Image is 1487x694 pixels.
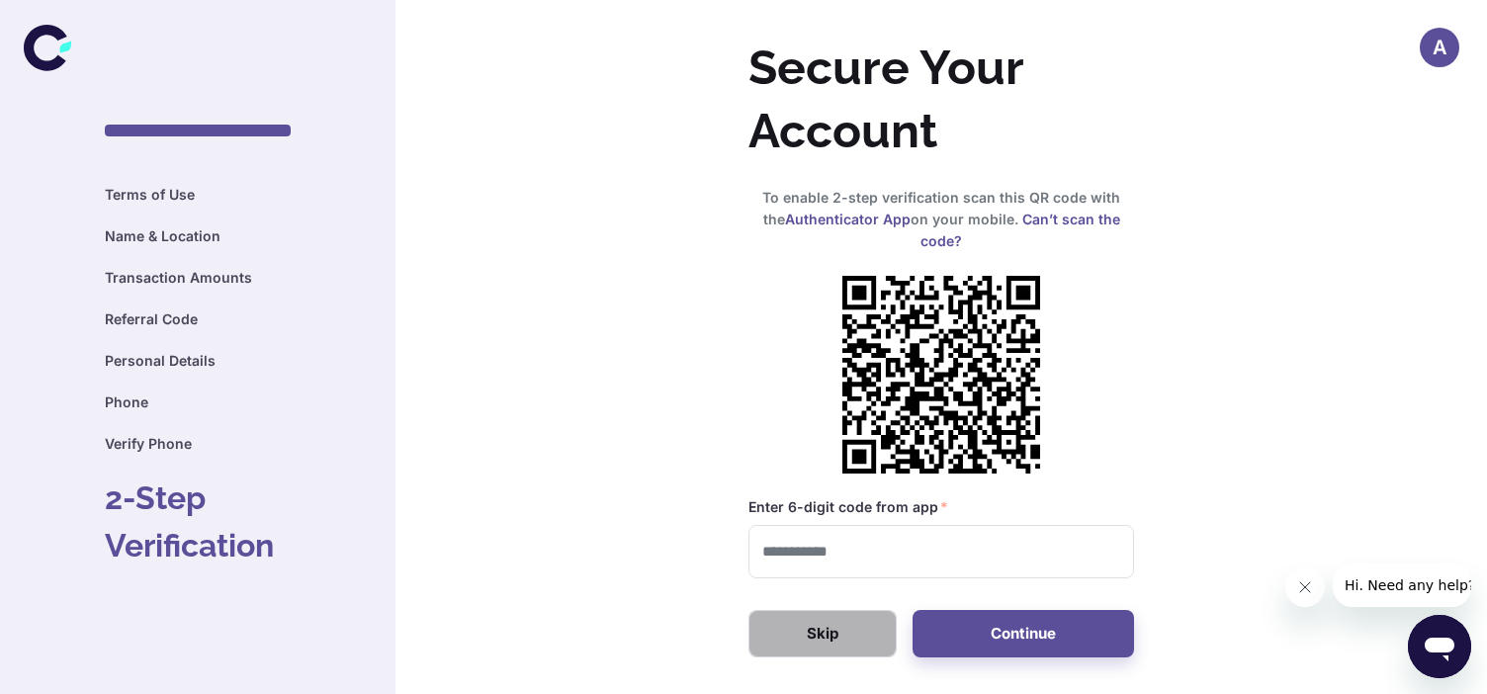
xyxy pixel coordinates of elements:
[1333,564,1471,607] iframe: Message from company
[748,187,1134,252] h6: To enable 2-step verification scan this QR code with the on your mobile.
[105,391,291,413] h6: Phone
[1408,615,1471,678] iframe: Button to launch messaging window
[785,211,911,227] a: Authenticator App
[748,497,948,517] label: Enter 6-digit code from app
[105,433,291,455] h6: Verify Phone
[105,475,291,569] h4: 2-Step Verification
[1420,28,1459,67] button: A
[105,184,291,206] h6: Terms of Use
[105,350,291,372] h6: Personal Details
[12,14,142,30] span: Hi. Need any help?
[105,267,291,289] h6: Transaction Amounts
[105,225,291,247] h6: Name & Location
[105,308,291,330] h6: Referral Code
[920,211,1120,249] a: Can’t scan the code?
[748,37,1134,163] h2: Secure Your Account
[913,610,1134,657] button: Continue
[748,610,897,657] button: Skip
[1285,567,1325,607] iframe: Close message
